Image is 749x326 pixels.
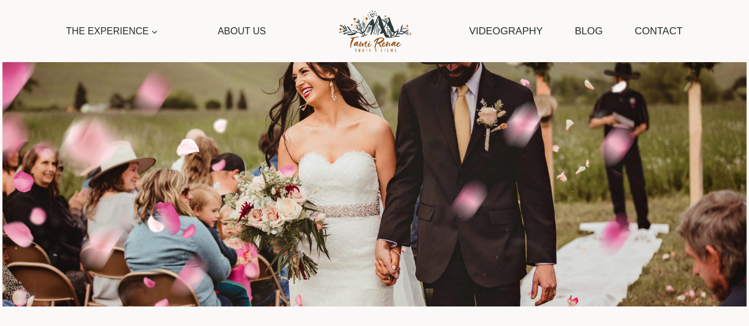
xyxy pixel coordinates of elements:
a: Contact [629,16,689,46]
a: About Us [212,18,272,44]
a: Blog [569,16,609,46]
span: The Experience [66,24,159,39]
nav: Primary [60,18,272,44]
nav: Secondary [463,16,689,46]
img: Tami Renae Photo & Films Logo [326,7,423,56]
a: Videography [463,16,549,46]
a: The Experience [60,18,164,44]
